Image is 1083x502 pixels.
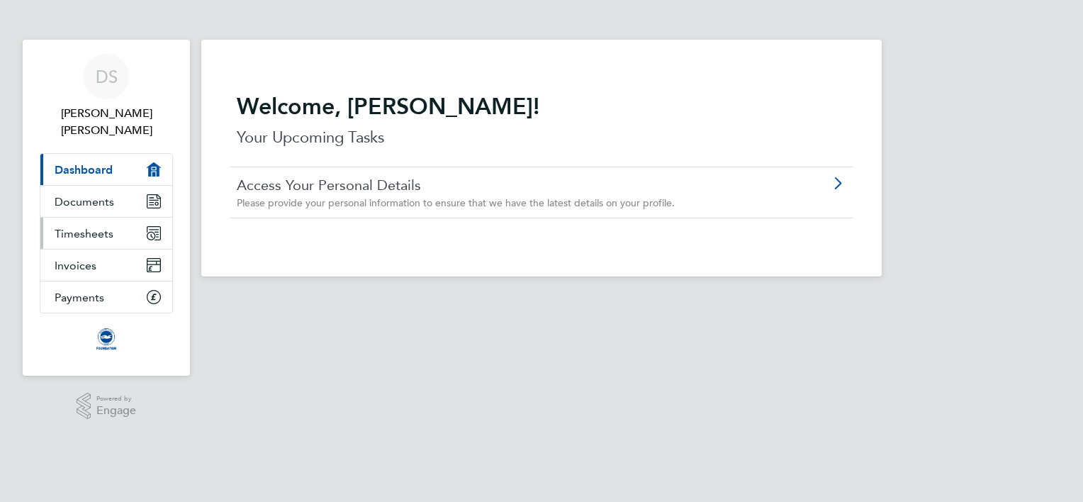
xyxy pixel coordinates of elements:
a: Payments [40,281,172,313]
span: Documents [55,195,114,208]
span: Engage [96,405,136,417]
a: Powered byEngage [77,393,137,420]
span: Payments [55,291,104,304]
img: albioninthecommunity-logo-retina.png [95,328,118,350]
a: Go to home page [40,328,173,350]
span: Invoices [55,259,96,272]
nav: Main navigation [23,40,190,376]
h2: Welcome, [PERSON_NAME]! [237,92,846,121]
span: Duncan James Spalding [40,105,173,139]
span: Dashboard [55,163,113,177]
a: Dashboard [40,154,172,185]
span: Timesheets [55,227,113,240]
span: Powered by [96,393,136,405]
span: DS [96,67,118,86]
span: Please provide your personal information to ensure that we have the latest details on your profile. [237,196,675,209]
p: Your Upcoming Tasks [237,126,846,149]
a: DS[PERSON_NAME] [PERSON_NAME] [40,54,173,139]
a: Access Your Personal Details [237,176,766,194]
a: Invoices [40,250,172,281]
a: Timesheets [40,218,172,249]
a: Documents [40,186,172,217]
